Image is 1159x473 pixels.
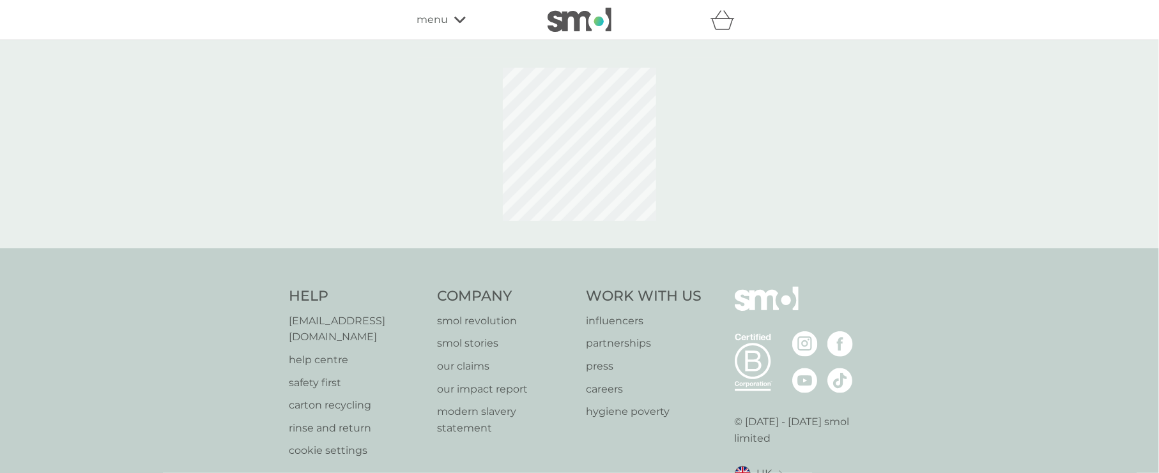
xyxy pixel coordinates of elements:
p: © [DATE] - [DATE] smol limited [735,414,871,446]
img: visit the smol Youtube page [792,368,818,393]
a: rinse and return [289,420,425,437]
a: our claims [438,358,574,375]
h4: Company [438,287,574,306]
div: basket [710,7,742,33]
img: visit the smol Instagram page [792,331,818,357]
a: carton recycling [289,397,425,414]
a: smol stories [438,335,574,352]
img: visit the smol Facebook page [827,331,853,357]
a: our impact report [438,381,574,398]
a: modern slavery statement [438,403,574,436]
a: press [586,358,702,375]
h4: Help [289,287,425,306]
a: partnerships [586,335,702,352]
a: smol revolution [438,313,574,329]
a: help centre [289,352,425,368]
span: menu [417,11,448,28]
img: smol [735,287,799,330]
a: [EMAIL_ADDRESS][DOMAIN_NAME] [289,313,425,345]
a: cookie settings [289,442,425,459]
a: careers [586,381,702,398]
a: hygiene poverty [586,403,702,420]
a: safety first [289,375,425,391]
img: visit the smol Tiktok page [827,368,853,393]
a: influencers [586,313,702,329]
h4: Work With Us [586,287,702,306]
img: smol [548,8,611,32]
